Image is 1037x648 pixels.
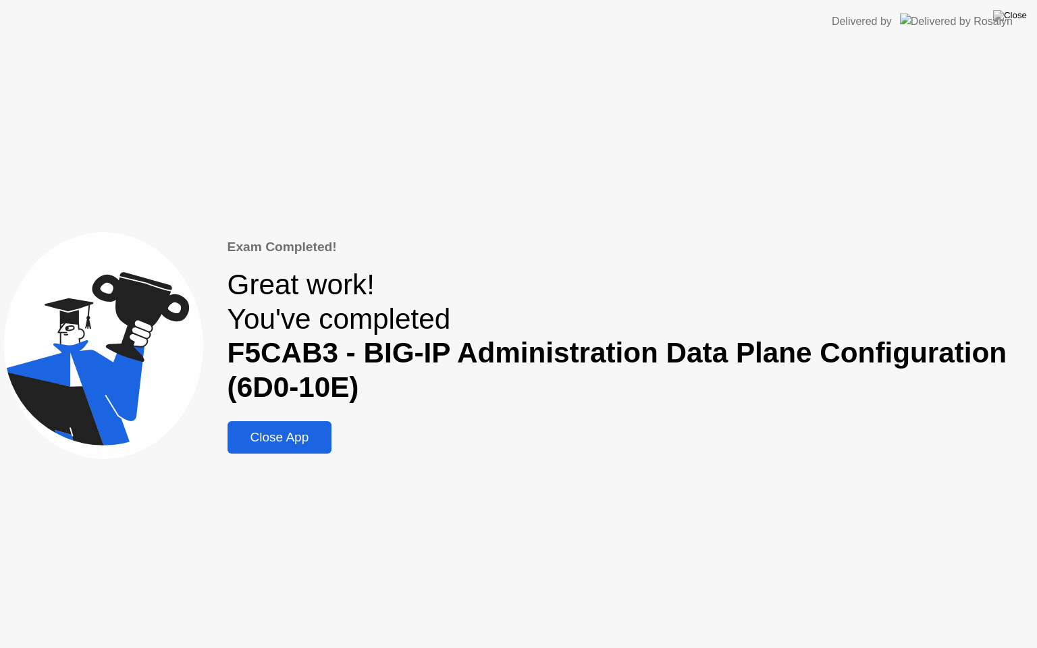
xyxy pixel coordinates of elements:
[900,13,1013,29] img: Delivered by Rosalyn
[232,430,328,445] div: Close App
[993,10,1027,21] img: Close
[228,337,1007,403] b: F5CAB3 - BIG-IP Administration Data Plane Configuration (6D0-10E)
[228,268,1033,405] div: Great work! You've completed
[228,238,1033,257] div: Exam Completed!
[832,13,892,30] div: Delivered by
[228,421,332,454] button: Close App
